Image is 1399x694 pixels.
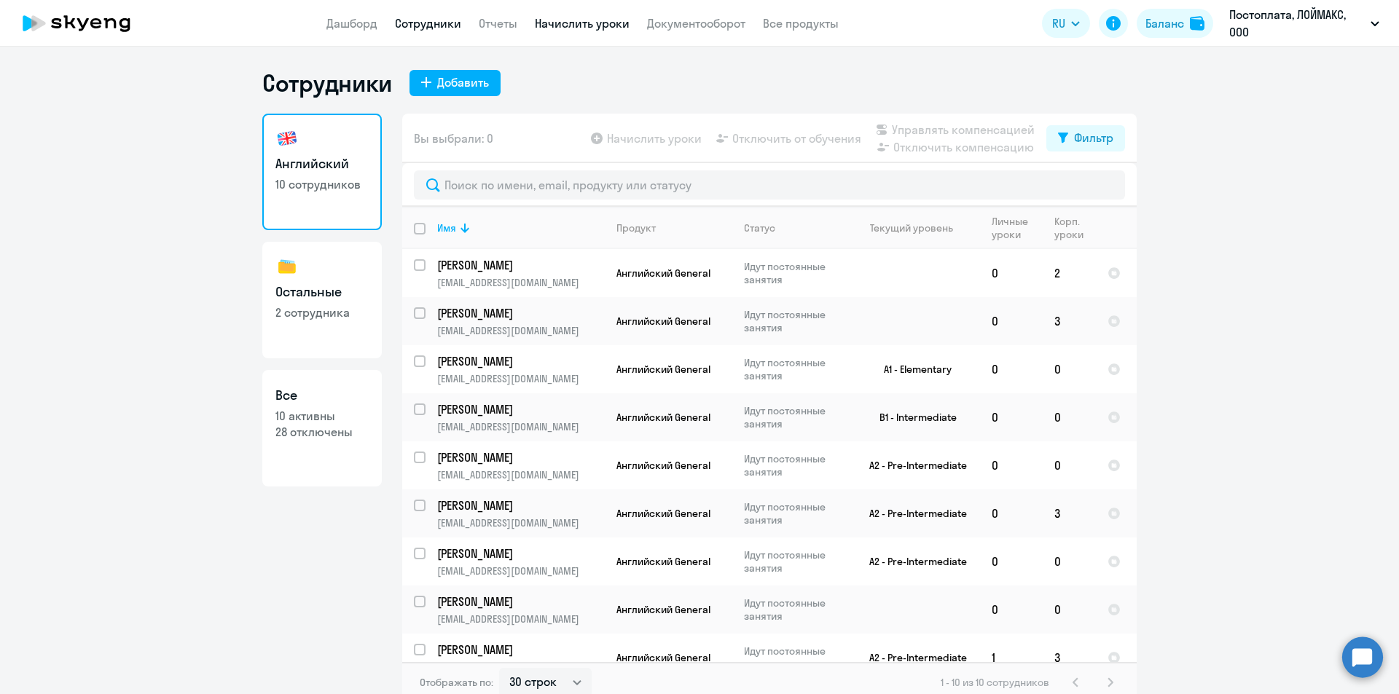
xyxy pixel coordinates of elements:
[941,676,1049,689] span: 1 - 10 из 10 сотрудников
[1054,215,1095,241] div: Корп. уроки
[870,221,953,234] div: Текущий уровень
[1043,297,1096,345] td: 3
[763,16,839,31] a: Все продукты
[275,127,299,150] img: english
[437,661,604,674] p: [EMAIL_ADDRESS][DOMAIN_NAME]
[647,16,745,31] a: Документооборот
[437,221,604,234] div: Имя
[744,221,844,234] div: Статус
[437,449,602,465] p: [PERSON_NAME]
[744,221,775,234] div: Статус
[437,642,604,658] a: [PERSON_NAME]
[275,176,369,192] p: 10 сотрудников
[437,353,602,369] p: [PERSON_NAME]
[744,596,844,623] p: Идут постоянные занятия
[1229,6,1365,41] p: Постоплата, ЛОЙМАКС, ООО
[1043,537,1096,585] td: 0
[275,304,369,320] p: 2 сотрудника
[845,489,980,537] td: A2 - Pre-Intermediate
[414,130,493,147] span: Вы выбрали: 0
[275,154,369,173] h3: Английский
[437,372,604,385] p: [EMAIL_ADDRESS][DOMAIN_NAME]
[437,545,602,561] p: [PERSON_NAME]
[744,260,844,286] p: Идут постоянные занятия
[437,401,604,417] a: [PERSON_NAME]
[479,16,517,31] a: Отчеты
[616,651,710,664] span: Английский General
[437,564,604,577] p: [EMAIL_ADDRESS][DOMAIN_NAME]
[275,424,369,440] p: 28 отключены
[1145,15,1184,32] div: Баланс
[616,555,710,568] span: Английский General
[437,305,604,321] a: [PERSON_NAME]
[1043,489,1096,537] td: 3
[845,634,980,682] td: A2 - Pre-Intermediate
[1043,634,1096,682] td: 3
[437,257,604,273] a: [PERSON_NAME]
[744,452,844,478] p: Идут постоянные занятия
[275,255,299,278] img: others
[616,221,656,234] div: Продукт
[1046,125,1125,151] button: Фильтр
[262,370,382,486] a: Все10 активны28 отключены
[535,16,630,31] a: Начислить уроки
[275,386,369,405] h3: Все
[1137,9,1213,38] button: Балансbalance
[437,257,602,273] p: [PERSON_NAME]
[744,548,844,575] p: Идут постоянные занятия
[395,16,461,31] a: Сотрудники
[616,267,710,280] span: Английский General
[980,585,1043,634] td: 0
[980,537,1043,585] td: 0
[856,221,979,234] div: Текущий уровень
[744,308,844,334] p: Идут постоянные занятия
[1190,16,1204,31] img: balance
[616,603,710,616] span: Английский General
[616,315,710,328] span: Английский General
[275,283,369,301] h3: Остальные
[437,642,602,658] p: [PERSON_NAME]
[992,215,1032,241] div: Личные уроки
[437,594,602,610] p: [PERSON_NAME]
[420,676,493,689] span: Отображать по:
[1052,15,1065,32] span: RU
[616,221,732,234] div: Продукт
[437,497,604,513] a: [PERSON_NAME]
[437,449,604,465] a: [PERSON_NAME]
[437,74,489,91] div: Добавить
[1043,585,1096,634] td: 0
[437,305,602,321] p: [PERSON_NAME]
[1054,215,1086,241] div: Корп. уроки
[1043,441,1096,489] td: 0
[744,644,844,671] p: Идут постоянные занятия
[744,404,844,430] p: Идут постоянные занятия
[262,242,382,358] a: Остальные2 сотрудника
[1043,345,1096,393] td: 0
[1043,249,1096,297] td: 2
[262,68,392,98] h1: Сотрудники
[326,16,377,31] a: Дашборд
[845,393,980,441] td: B1 - Intermediate
[1042,9,1090,38] button: RU
[980,441,1043,489] td: 0
[437,516,604,529] p: [EMAIL_ADDRESS][DOMAIN_NAME]
[409,70,501,96] button: Добавить
[616,411,710,424] span: Английский General
[262,114,382,230] a: Английский10 сотрудников
[980,345,1043,393] td: 0
[845,537,980,585] td: A2 - Pre-Intermediate
[437,594,604,610] a: [PERSON_NAME]
[437,353,604,369] a: [PERSON_NAME]
[980,249,1043,297] td: 0
[980,634,1043,682] td: 1
[437,221,456,234] div: Имя
[437,276,604,289] p: [EMAIL_ADDRESS][DOMAIN_NAME]
[437,420,604,433] p: [EMAIL_ADDRESS][DOMAIN_NAME]
[1074,129,1113,146] div: Фильтр
[1222,6,1387,41] button: Постоплата, ЛОЙМАКС, ООО
[744,500,844,527] p: Идут постоянные занятия
[1043,393,1096,441] td: 0
[437,612,604,626] p: [EMAIL_ADDRESS][DOMAIN_NAME]
[980,393,1043,441] td: 0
